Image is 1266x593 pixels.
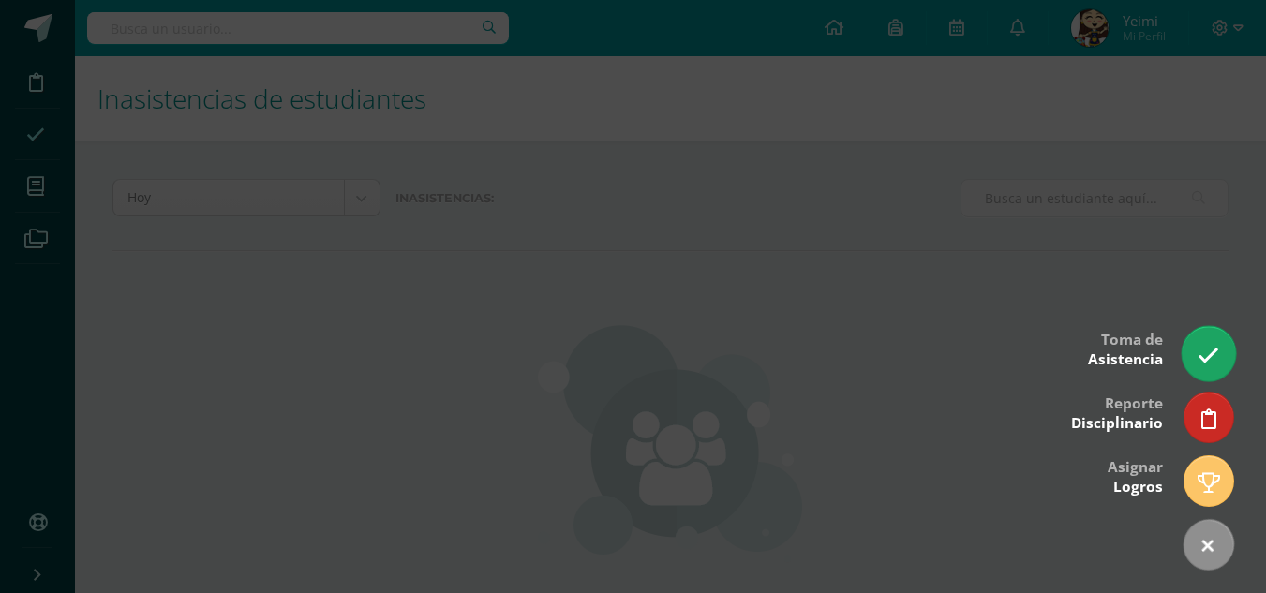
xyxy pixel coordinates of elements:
[1088,349,1163,369] span: Asistencia
[1071,381,1163,442] div: Reporte
[1113,477,1163,497] span: Logros
[1108,445,1163,506] div: Asignar
[1071,413,1163,433] span: Disciplinario
[1088,318,1163,378] div: Toma de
